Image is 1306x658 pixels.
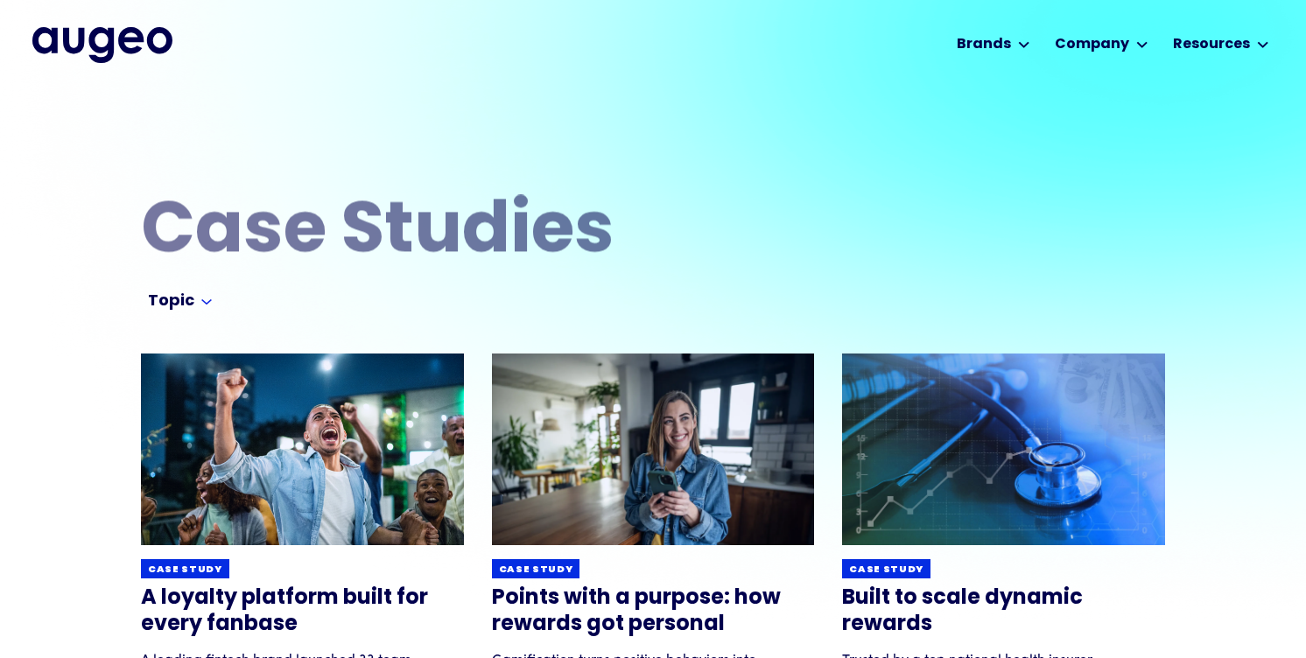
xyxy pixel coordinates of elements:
[499,563,573,577] div: Case study
[1055,34,1129,55] div: Company
[32,27,172,62] img: Augeo's full logo in midnight blue.
[492,585,815,638] h3: Points with a purpose: how rewards got personal
[1173,34,1250,55] div: Resources
[148,291,194,312] div: Topic
[148,563,222,577] div: Case study
[842,585,1165,638] h3: Built to scale dynamic rewards
[201,299,212,305] img: Arrow symbol in bright blue pointing down to indicate an expanded section.
[957,34,1011,55] div: Brands
[849,563,923,577] div: Case study
[141,585,464,638] h3: A loyalty platform built for every fanbase
[141,198,743,269] h2: Case Studies
[32,27,172,62] a: home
